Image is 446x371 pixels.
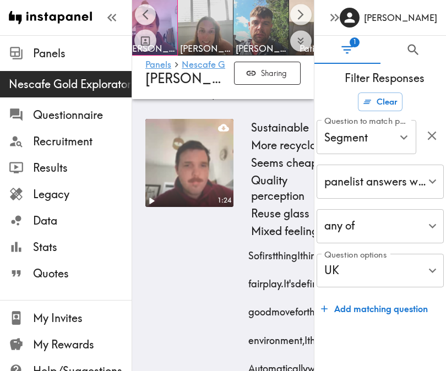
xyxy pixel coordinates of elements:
span: the [307,294,320,322]
span: I [297,238,300,266]
div: panelist answers with [317,165,444,199]
span: Stats [33,239,132,255]
span: 1 [350,37,360,47]
button: Scroll left [135,4,156,25]
button: Expand to show all items [290,30,312,52]
button: Toggle between responses and questions [134,30,156,52]
label: Question to match panelists on [324,115,411,127]
span: definitely [295,266,335,294]
span: Sustainable [247,119,313,137]
button: Play [145,195,157,207]
span: Data [33,213,132,228]
span: Seems cheaper [247,154,332,172]
div: 1:24 [214,196,233,205]
span: Recruitment [33,134,132,149]
button: Sharing [234,62,301,85]
span: thing [275,238,297,266]
span: It's [284,266,295,294]
span: Results [33,160,132,176]
button: Filter Responses [314,36,380,64]
button: Scroll right [290,4,312,25]
span: Patience [291,42,342,54]
span: Mixed feelings [247,222,328,240]
span: I [304,322,307,350]
button: Clear all filters [358,92,403,111]
button: Open [395,129,412,146]
span: Questionnaire [33,107,132,123]
span: environment, [248,322,304,350]
span: More recyclable [247,137,336,154]
a: Panels [145,60,171,70]
button: Add matching question [317,298,432,320]
a: Nescafe Gold Exploratory [182,60,287,70]
span: Filter Responses [323,70,446,86]
div: any of [317,209,444,243]
label: Question options [324,249,387,261]
span: move [271,294,295,322]
span: think. [307,322,331,350]
span: Panels [33,46,132,61]
div: UK [317,254,444,288]
span: [PERSON_NAME] [180,42,231,54]
span: good [248,294,271,322]
span: Quotes [33,266,132,281]
span: Reuse glass [247,205,314,222]
figure: Play1:24 [145,119,233,207]
span: first [259,238,275,266]
span: Quality perception [247,172,346,205]
h6: [PERSON_NAME] [364,12,437,24]
span: Nescafe Gold Exploratory [9,77,132,92]
span: Legacy [33,187,132,202]
span: My Invites [33,310,132,326]
span: play. [263,266,284,294]
span: Search [406,42,421,57]
span: think [300,238,321,266]
span: [PERSON_NAME] [236,42,286,54]
span: So [248,238,259,266]
span: My Rewards [33,337,132,352]
span: [PERSON_NAME] [145,70,255,86]
span: fair [248,266,263,294]
span: for [295,294,307,322]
